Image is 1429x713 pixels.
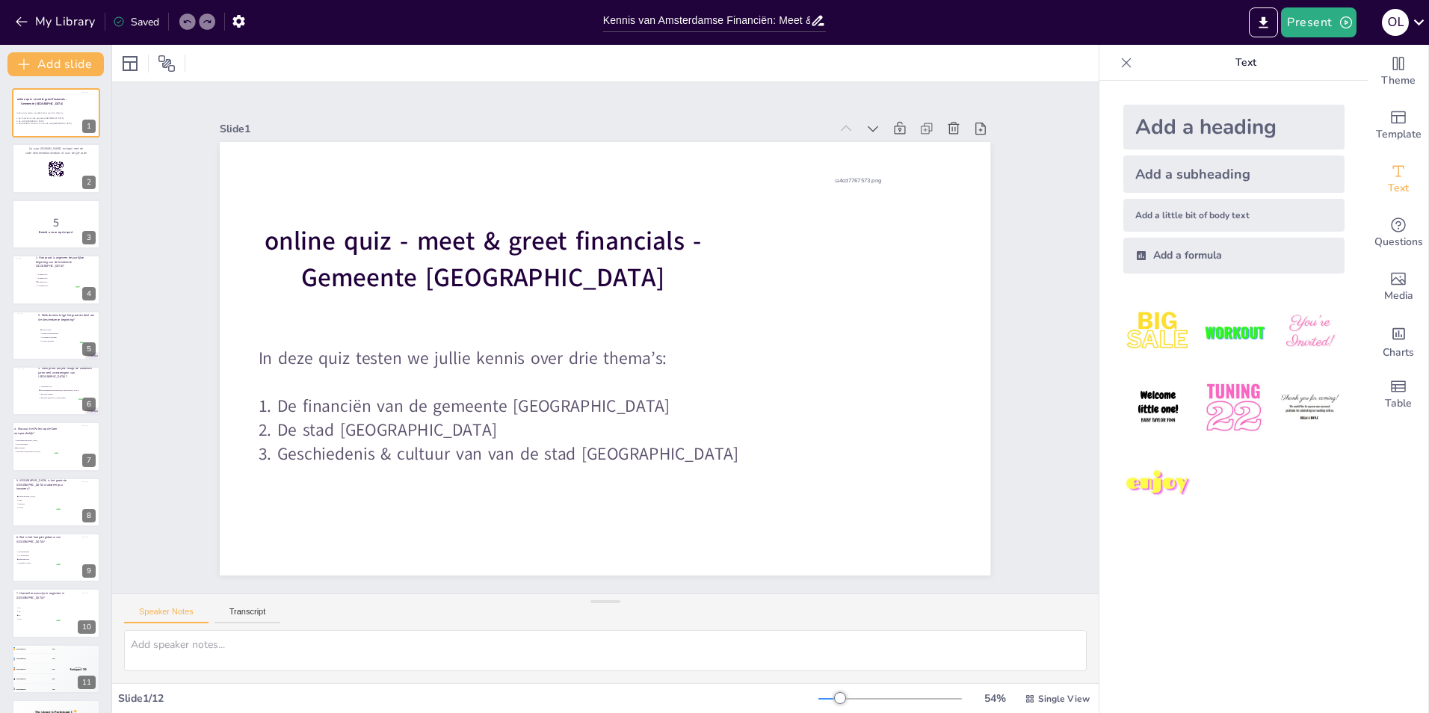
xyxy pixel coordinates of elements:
span: Participant 4 [16,678,26,680]
div: 10 [78,620,96,634]
img: 4.jpeg [1123,373,1193,442]
div: 9 [82,564,96,578]
span: Text [1388,180,1409,197]
div: 7 [82,454,96,467]
span: Zorg & Jeugd [42,329,83,330]
span: Renovatie [PERSON_NAME] Tunnel [41,397,82,398]
p: 7. Hoeveel musea zijn er ongeveer in [GEOGRAPHIC_DATA]? [16,591,74,599]
span: Renovatie Damrak [41,393,82,395]
span: silver [13,658,16,661]
span: Een stadhuis [17,447,58,448]
input: Insert title [603,10,811,31]
p: 3. Geschiedenis & cultuur van van de stad [GEOGRAPHIC_DATA] [259,442,952,466]
p: 6. Wat is het hoogste gebouw van [GEOGRAPHIC_DATA]? [16,535,74,543]
p: Text [1138,45,1354,81]
p: 5 [16,214,96,231]
strong: Bereid u voor op de quiz! [39,230,72,234]
div: 10 [12,588,100,638]
div: 6 [82,398,96,411]
span: A' DAM Toren [19,555,60,556]
div: Add images, graphics, shapes or video [1368,260,1428,314]
span: Table [1385,395,1412,412]
p: 3. Geschiedenis & cultuur van van de stad [GEOGRAPHIC_DATA] [16,123,96,126]
p: 5. [GEOGRAPHIC_DATA] is het grootste [GEOGRAPHIC_DATA] stadsdeel qua inwoners? [16,478,74,491]
span: Mondriaantoren [19,551,60,552]
span: 100 [52,688,55,690]
span: Theme [1381,72,1416,89]
span: 75 [19,614,60,616]
div: 11 [12,644,100,694]
span: Participant 5 [16,688,26,690]
span: [GEOGRAPHIC_DATA] [19,496,60,497]
p: 2. De stad [GEOGRAPHIC_DATA] [16,120,96,123]
p: 3. Welk groot project vraagt de komende jaren veel investeringen van [GEOGRAPHIC_DATA]? [38,366,96,379]
p: 4. Wat was het Paleis op de Dam oorspronkelijk? [14,428,72,436]
button: Present [1281,7,1356,37]
div: 1. Hoe groot is ongeveer de jaarlijkse begroting van de Gemeente [GEOGRAPHIC_DATA]?false|editor4 ... [12,255,100,304]
span: 4 miljard euro [38,274,79,275]
span: 500 [83,669,87,671]
div: 5 [82,342,96,356]
button: Transcript [214,607,281,623]
button: Speaker Notes [124,607,209,623]
button: Export to PowerPoint [1249,7,1278,37]
div: 9 [12,533,100,582]
span: 500 [52,648,55,650]
img: 6.jpeg [1275,373,1345,442]
span: Een schouwburg [17,443,58,445]
span: Ruimte & Duurzaamheid [42,333,83,334]
img: 5.jpeg [1199,373,1268,442]
span: Questions [1374,234,1423,250]
div: Add a formula [1123,238,1345,274]
span: Participant 1 [16,648,26,650]
div: Add text boxes [1368,152,1428,206]
div: Slide 1 / 12 [118,691,818,706]
span: Charts [1383,345,1414,361]
img: 7.jpeg [1123,449,1193,519]
strong: online quiz - meet & greet financials - Gemeente [GEOGRAPHIC_DATA] [17,98,67,106]
span: 400 [52,658,55,660]
div: Change the overall theme [1368,45,1428,99]
span: gold [13,647,16,650]
img: 3.jpeg [1275,297,1345,367]
span: Participant 3 [16,668,26,670]
button: My Library [11,10,102,34]
span: Template [1376,126,1422,143]
div: 5Bereid u voor op de quiz!3 [12,200,100,249]
p: 1. De financiën van de gemeente [GEOGRAPHIC_DATA] [259,395,952,419]
span: Single View [1038,693,1090,705]
span: Noord [19,507,60,508]
div: https://cdn.sendsteps.com/images/logo/sendsteps_logo_white.pnghttps://cdn.sendsteps.com/images/lo... [12,311,100,360]
span: Een [DEMOGRAPHIC_DATA] [17,439,58,441]
span: Sport & Recreatie [42,340,83,342]
p: 2. Welk domein krijgt het grootste deel van de Amsterdamse begroting? [38,313,96,321]
span: 120 [19,618,60,620]
div: Add a little bit of body text [1123,199,1345,232]
p: 1. De financiën van de gemeente [GEOGRAPHIC_DATA] [16,117,96,120]
span: bronze [13,667,16,670]
span: Noord/Zuidlijn doortrekken naar [GEOGRAPHIC_DATA] [41,389,82,391]
div: 8 [12,478,100,527]
strong: online quiz - meet & greet financials - Gemeente [GEOGRAPHIC_DATA] [265,224,701,295]
span: Uitbreiding Artis [41,386,82,387]
p: In deze quiz testen we jullie kennis over drie thema’s: [259,346,952,370]
span: Zuidoost [19,503,60,504]
p: In deze quiz testen we jullie kennis over drie thema’s: [16,111,96,114]
div: online quiz - meet & greet financials - Gemeente [GEOGRAPHIC_DATA]In deze quiz testen we jullie k... [12,88,100,138]
span: Economie & Toerisme [42,336,83,338]
span: Participant 2 [16,658,26,660]
span: Position [158,55,176,72]
img: 2.jpeg [1199,297,1268,367]
div: 3 [82,231,96,244]
div: Layout [118,52,142,75]
img: 1.jpeg [1123,297,1193,367]
button: O L [1382,7,1409,37]
span: Media [1384,288,1413,304]
div: 11 [78,676,96,689]
span: 8 miljard euro [38,281,79,283]
div: 7 [12,422,100,471]
div: Add a subheading [1123,155,1345,193]
div: Slide 1 [220,122,829,136]
div: Add a heading [1123,105,1345,149]
span: 6 miljard euro [38,277,79,279]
